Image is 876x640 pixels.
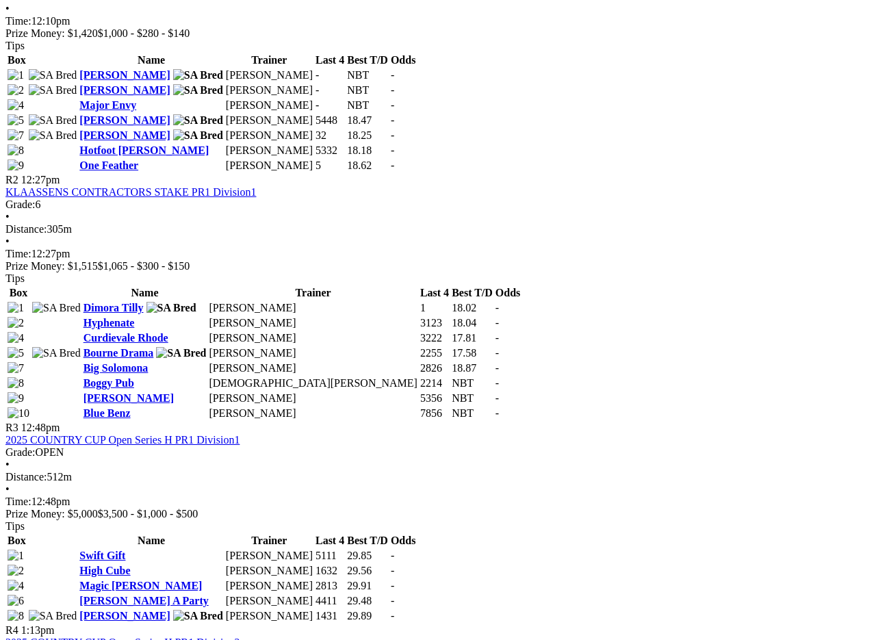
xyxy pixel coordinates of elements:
span: - [391,84,394,96]
span: - [391,550,394,561]
td: 17.81 [451,331,493,345]
span: - [495,332,499,344]
span: - [495,302,499,313]
img: SA Bred [29,69,77,81]
td: - [315,84,345,97]
div: 12:10pm [5,15,871,27]
span: • [5,211,10,222]
td: 18.18 [346,144,389,157]
span: 12:27pm [21,174,60,185]
span: • [5,483,10,495]
span: - [391,99,394,111]
img: 4 [8,580,24,592]
a: KLAASSENS CONTRACTORS STAKE PR1 Division1 [5,186,256,198]
td: 3123 [420,316,450,330]
img: SA Bred [29,129,77,142]
td: [PERSON_NAME] [208,346,418,360]
img: 8 [8,377,24,389]
a: Hyphenate [83,317,135,329]
td: 5 [315,159,345,172]
img: 2 [8,317,24,329]
img: 8 [8,610,24,622]
span: $1,065 - $300 - $150 [98,260,190,272]
td: 18.87 [451,361,493,375]
img: SA Bred [146,302,196,314]
td: 2214 [420,376,450,390]
img: SA Bred [173,129,223,142]
td: NBT [451,376,493,390]
img: 5 [8,114,24,127]
a: [PERSON_NAME] A Party [79,595,208,606]
span: • [5,459,10,470]
th: Odds [390,53,416,67]
img: 4 [8,332,24,344]
td: [DEMOGRAPHIC_DATA][PERSON_NAME] [208,376,418,390]
a: Boggy Pub [83,377,134,389]
img: 10 [8,407,29,420]
div: 6 [5,199,871,211]
td: [PERSON_NAME] [208,331,418,345]
span: - [495,317,499,329]
th: Trainer [208,286,418,300]
span: - [391,580,394,591]
span: Tips [5,520,25,532]
img: 1 [8,550,24,562]
th: Best T/D [451,286,493,300]
th: Name [83,286,207,300]
td: 1632 [315,564,345,578]
td: 18.47 [346,114,389,127]
span: R4 [5,624,18,636]
td: 18.02 [451,301,493,315]
td: [PERSON_NAME] [225,549,313,563]
td: 2255 [420,346,450,360]
a: [PERSON_NAME] [79,129,170,141]
img: SA Bred [173,114,223,127]
a: Swift Gift [79,550,125,561]
td: 29.91 [346,579,389,593]
span: - [495,392,499,404]
th: Last 4 [315,534,345,548]
span: 12:48pm [21,422,60,433]
td: [PERSON_NAME] [225,564,313,578]
img: SA Bred [32,347,81,359]
span: Time: [5,248,31,259]
span: $3,500 - $1,000 - $500 [98,508,198,520]
th: Name [79,534,224,548]
span: Grade: [5,446,36,458]
a: [PERSON_NAME] [83,392,174,404]
td: [PERSON_NAME] [225,99,313,112]
td: [PERSON_NAME] [225,159,313,172]
td: [PERSON_NAME] [225,84,313,97]
span: - [391,144,394,156]
span: R3 [5,422,18,433]
td: 5356 [420,392,450,405]
span: Grade: [5,199,36,210]
th: Last 4 [315,53,345,67]
span: Tips [5,272,25,284]
span: R2 [5,174,18,185]
img: 7 [8,129,24,142]
div: OPEN [5,446,871,459]
th: Name [79,53,224,67]
td: - [315,68,345,82]
td: 2813 [315,579,345,593]
span: Box [10,287,28,298]
td: 29.48 [346,594,389,608]
td: [PERSON_NAME] [225,114,313,127]
img: 2 [8,565,24,577]
span: - [495,347,499,359]
span: Box [8,535,26,546]
a: Major Envy [79,99,136,111]
a: Hotfoot [PERSON_NAME] [79,144,209,156]
img: 4 [8,99,24,112]
th: Best T/D [346,53,389,67]
a: Bourne Drama [83,347,154,359]
span: - [495,377,499,389]
img: SA Bred [32,302,81,314]
td: [PERSON_NAME] [208,392,418,405]
td: [PERSON_NAME] [208,316,418,330]
span: Box [8,54,26,66]
th: Trainer [225,534,313,548]
a: Magic [PERSON_NAME] [79,580,202,591]
th: Last 4 [420,286,450,300]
